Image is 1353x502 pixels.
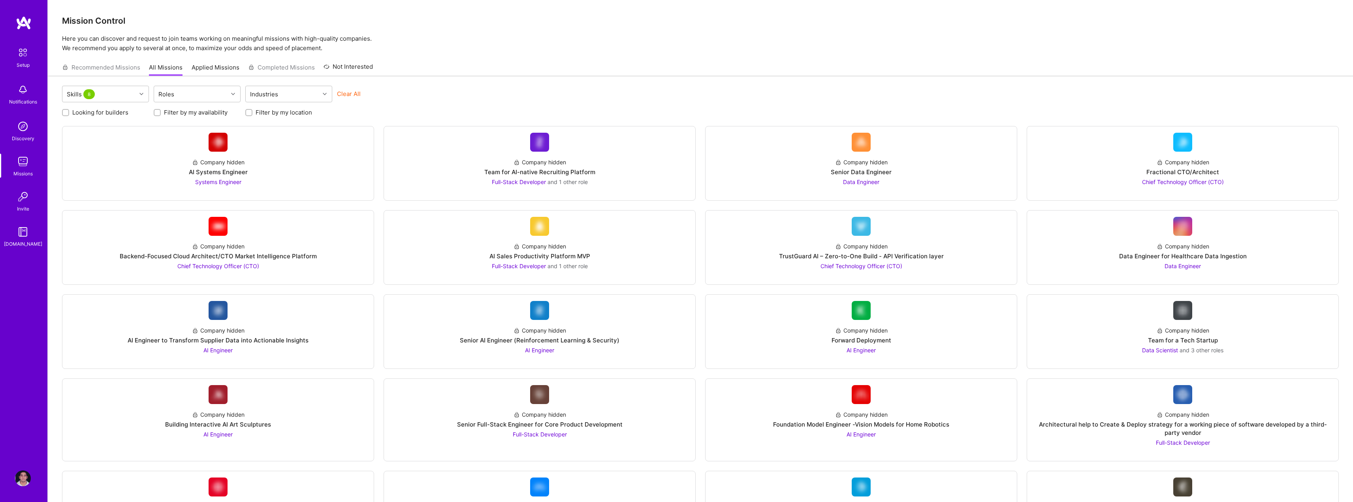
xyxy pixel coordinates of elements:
[831,168,892,176] div: Senior Data Engineer
[256,108,312,117] label: Filter by my location
[390,217,689,278] a: Company LogoCompany hiddenAI Sales Productivity Platform MVPFull-Stack Developer and 1 other role
[209,385,228,404] img: Company Logo
[1157,410,1209,419] div: Company hidden
[712,133,1011,194] a: Company LogoCompany hiddenSenior Data EngineerData Engineer
[13,470,33,486] a: User Avatar
[525,347,554,353] span: AI Engineer
[164,108,228,117] label: Filter by my availability
[514,326,566,335] div: Company hidden
[1148,336,1218,344] div: Team for a Tech Startup
[820,263,902,269] span: Chief Technology Officer (CTO)
[779,252,944,260] div: TrustGuard AI – Zero-to-One Build - API Verification layer
[69,133,367,194] a: Company LogoCompany hiddenAI Systems EngineerSystems Engineer
[15,118,31,134] img: discovery
[9,98,37,106] div: Notifications
[17,205,29,213] div: Invite
[1173,217,1192,236] img: Company Logo
[1157,242,1209,250] div: Company hidden
[209,478,228,496] img: Company Logo
[209,217,228,236] img: Company Logo
[62,16,1339,26] h3: Mission Control
[192,242,245,250] div: Company hidden
[835,326,888,335] div: Company hidden
[128,336,309,344] div: AI Engineer to Transform Supplier Data into Actionable Insights
[457,420,623,429] div: Senior Full-Stack Engineer for Core Product Development
[69,301,367,362] a: Company LogoCompany hiddenAI Engineer to Transform Supplier Data into Actionable InsightsAI Engineer
[548,179,588,185] span: and 1 other role
[514,158,566,166] div: Company hidden
[139,92,143,96] i: icon Chevron
[1119,252,1247,260] div: Data Engineer for Healthcare Data Ingestion
[390,301,689,362] a: Company LogoCompany hiddenSenior AI Engineer (Reinforcement Learning & Security)AI Engineer
[390,385,689,455] a: Company LogoCompany hiddenSenior Full-Stack Engineer for Core Product DevelopmentFull-Stack Devel...
[17,61,30,69] div: Setup
[492,179,546,185] span: Full-Stack Developer
[192,63,239,76] a: Applied Missions
[514,242,566,250] div: Company hidden
[69,385,367,455] a: Company LogoCompany hiddenBuilding Interactive AI Art SculpturesAI Engineer
[195,179,241,185] span: Systems Engineer
[773,420,949,429] div: Foundation Model Engineer -Vision Models for Home Robotics
[15,189,31,205] img: Invite
[203,431,233,438] span: AI Engineer
[69,217,367,278] a: Company LogoCompany hiddenBackend-Focused Cloud Architect/CTO Market Intelligence PlatformChief T...
[1156,439,1210,446] span: Full-Stack Developer
[156,88,176,100] div: Roles
[835,410,888,419] div: Company hidden
[847,431,876,438] span: AI Engineer
[83,89,95,99] span: 8
[843,179,879,185] span: Data Engineer
[1033,385,1332,455] a: Company LogoCompany hiddenArchitectural help to Create & Deploy strategy for a working piece of s...
[1173,478,1192,496] img: Company Logo
[390,133,689,194] a: Company LogoCompany hiddenTeam for AI-native Recruiting PlatformFull-Stack Developer and 1 other ...
[189,168,248,176] div: AI Systems Engineer
[165,420,271,429] div: Building Interactive AI Art Sculptures
[484,168,595,176] div: Team for AI-native Recruiting Platform
[120,252,317,260] div: Backend-Focused Cloud Architect/CTO Market Intelligence Platform
[530,385,549,404] img: Company Logo
[192,158,245,166] div: Company hidden
[712,385,1011,455] a: Company LogoCompany hiddenFoundation Model Engineer -Vision Models for Home RoboticsAI Engineer
[15,470,31,486] img: User Avatar
[15,44,31,61] img: setup
[231,92,235,96] i: icon Chevron
[13,169,33,178] div: Missions
[832,336,891,344] div: Forward Deployment
[149,63,183,76] a: All Missions
[530,217,549,236] img: Company Logo
[1146,168,1219,176] div: Fractional CTO/Architect
[835,242,888,250] div: Company hidden
[1033,133,1332,194] a: Company LogoCompany hiddenFractional CTO/ArchitectChief Technology Officer (CTO)
[209,133,228,152] img: Company Logo
[209,301,228,320] img: Company Logo
[177,263,259,269] span: Chief Technology Officer (CTO)
[1173,301,1192,320] img: Company Logo
[530,301,549,320] img: Company Logo
[1157,158,1209,166] div: Company hidden
[16,16,32,30] img: logo
[15,82,31,98] img: bell
[65,88,98,100] div: Skills
[712,217,1011,278] a: Company LogoCompany hiddenTrustGuard AI – Zero-to-One Build - API Verification layerChief Technol...
[248,88,280,100] div: Industries
[1157,326,1209,335] div: Company hidden
[12,134,34,143] div: Discovery
[324,62,373,76] a: Not Interested
[1173,133,1192,152] img: Company Logo
[530,133,549,152] img: Company Logo
[1033,217,1332,278] a: Company LogoCompany hiddenData Engineer for Healthcare Data IngestionData Engineer
[15,224,31,240] img: guide book
[852,133,871,152] img: Company Logo
[460,336,619,344] div: Senior AI Engineer (Reinforcement Learning & Security)
[72,108,128,117] label: Looking for builders
[852,301,871,320] img: Company Logo
[1033,301,1332,362] a: Company LogoCompany hiddenTeam for a Tech StartupData Scientist and 3 other roles
[4,240,42,248] div: [DOMAIN_NAME]
[852,217,871,236] img: Company Logo
[852,385,871,404] img: Company Logo
[192,326,245,335] div: Company hidden
[492,263,546,269] span: Full-Stack Developer
[835,158,888,166] div: Company hidden
[548,263,588,269] span: and 1 other role
[847,347,876,353] span: AI Engineer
